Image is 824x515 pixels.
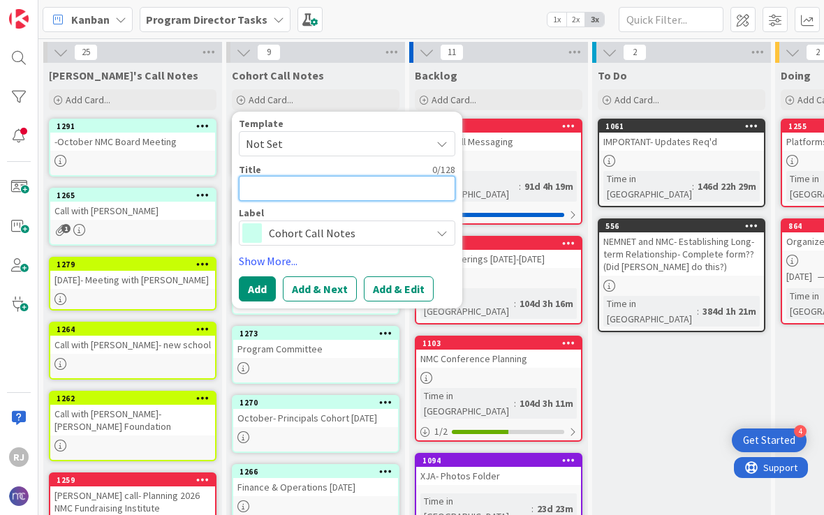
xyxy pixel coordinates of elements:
div: 1266Finance & Operations [DATE] [233,465,398,496]
span: Not Set [246,135,420,153]
div: Cohort Call Messaging [416,133,581,151]
div: Call with [PERSON_NAME]- new school [50,336,215,354]
div: 1279[DATE]- Meeting with [PERSON_NAME] [50,258,215,289]
div: 1094 [422,456,581,465]
div: 1103NMC Conference Planning [416,337,581,368]
div: 1273 [233,327,398,340]
span: : [697,304,699,319]
span: 25 [74,44,98,61]
span: Label [239,208,264,218]
div: 0 / 128 [265,163,455,176]
div: Time in [GEOGRAPHIC_DATA] [603,296,697,327]
div: 1266 [233,465,398,478]
div: 1061 [605,121,764,131]
div: 1291 [50,120,215,133]
div: 1264Call with [PERSON_NAME]- new school [50,323,215,354]
div: 1291 [57,121,215,131]
span: Backlog [415,68,457,82]
div: 4 [794,425,807,438]
b: Program Director Tasks [146,13,267,27]
span: 2x [566,13,585,27]
div: 1103 [416,337,581,350]
div: 1266 [240,467,398,477]
div: 556NEMNET and NMC- Establishing Long-term Relationship- Complete form?? (Did [PERSON_NAME] do this?) [599,220,764,276]
div: 1061IMPORTANT- Updates Req'd [599,120,764,151]
div: NEMNET and NMC- Establishing Long-term Relationship- Complete form?? (Did [PERSON_NAME] do this?) [599,232,764,276]
div: IMPORTANT- Updates Req'd [599,133,764,151]
div: 1279 [50,258,215,271]
div: 1270 [240,398,398,408]
span: Support [29,2,64,19]
div: 556 [605,221,764,231]
div: 1264 [57,324,215,334]
div: Finance & Operations [DATE] [233,478,398,496]
button: Add & Edit [364,276,434,301]
div: 1265Call with [PERSON_NAME] [50,189,215,220]
div: 1265 [50,189,215,202]
div: 1270 [233,396,398,409]
div: 1152Cohort Call Messaging [416,120,581,151]
div: 1107PD & Gatherings [DATE]-[DATE] [416,237,581,268]
div: 1262 [50,392,215,405]
input: Quick Filter... [619,7,723,32]
span: 1 / 2 [434,424,448,439]
div: 1152 [416,120,581,133]
div: Time in [GEOGRAPHIC_DATA] [420,171,519,202]
div: 1061 [599,120,764,133]
button: Add [239,276,276,301]
div: [DATE]- Meeting with [PERSON_NAME] [50,271,215,289]
span: Add Card... [66,94,110,106]
span: [DATE] [786,269,812,284]
span: Doing [781,68,811,82]
div: Open Get Started checklist, remaining modules: 4 [732,428,807,452]
span: 9 [257,44,281,61]
a: Show More... [239,253,455,269]
div: 1094XJA- Photos Folder [416,454,581,485]
div: 104d 3h 16m [516,296,577,311]
span: 3x [585,13,604,27]
span: 2 [623,44,647,61]
span: : [514,396,516,411]
span: Ros's Call Notes [49,68,198,82]
div: Call with [PERSON_NAME] [50,202,215,220]
img: Visit kanbanzone.com [9,9,29,29]
div: 1270October- Principals Cohort [DATE] [233,396,398,427]
div: Get Started [743,433,795,447]
span: : [692,179,694,194]
div: 1107 [416,237,581,250]
span: Cohort Call Notes [232,68,324,82]
div: RJ [9,447,29,467]
span: Add Card... [432,94,476,106]
div: 1/2 [416,423,581,440]
span: To Do [598,68,627,82]
span: Template [239,119,284,128]
span: 1x [547,13,566,27]
div: Program Committee [233,340,398,358]
div: 1103 [422,338,581,348]
div: 1262Call with [PERSON_NAME]- [PERSON_NAME] Foundation [50,392,215,435]
div: 1265 [57,191,215,200]
div: 1279 [57,260,215,269]
span: : [519,179,521,194]
div: 1152 [422,121,581,131]
div: 384d 1h 21m [699,304,760,319]
div: 1273 [240,329,398,338]
div: Time in [GEOGRAPHIC_DATA] [603,171,692,202]
span: 1 [61,224,71,233]
div: 146d 22h 29m [694,179,760,194]
div: October- Principals Cohort [DATE] [233,409,398,427]
span: 11 [440,44,464,61]
div: 1291-October NMC Board Meeting [50,120,215,151]
img: avatar [9,486,29,506]
button: Add & Next [283,276,357,301]
div: 0/1 [416,206,581,223]
div: 556 [599,220,764,232]
span: Kanban [71,11,110,28]
div: XJA- Photos Folder [416,467,581,485]
div: 91d 4h 19m [521,179,577,194]
div: 1094 [416,454,581,467]
span: Add Card... [615,94,659,106]
div: Time in [GEOGRAPHIC_DATA] [420,388,514,419]
div: NMC Conference Planning [416,350,581,368]
span: Cohort Call Notes [269,223,424,243]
